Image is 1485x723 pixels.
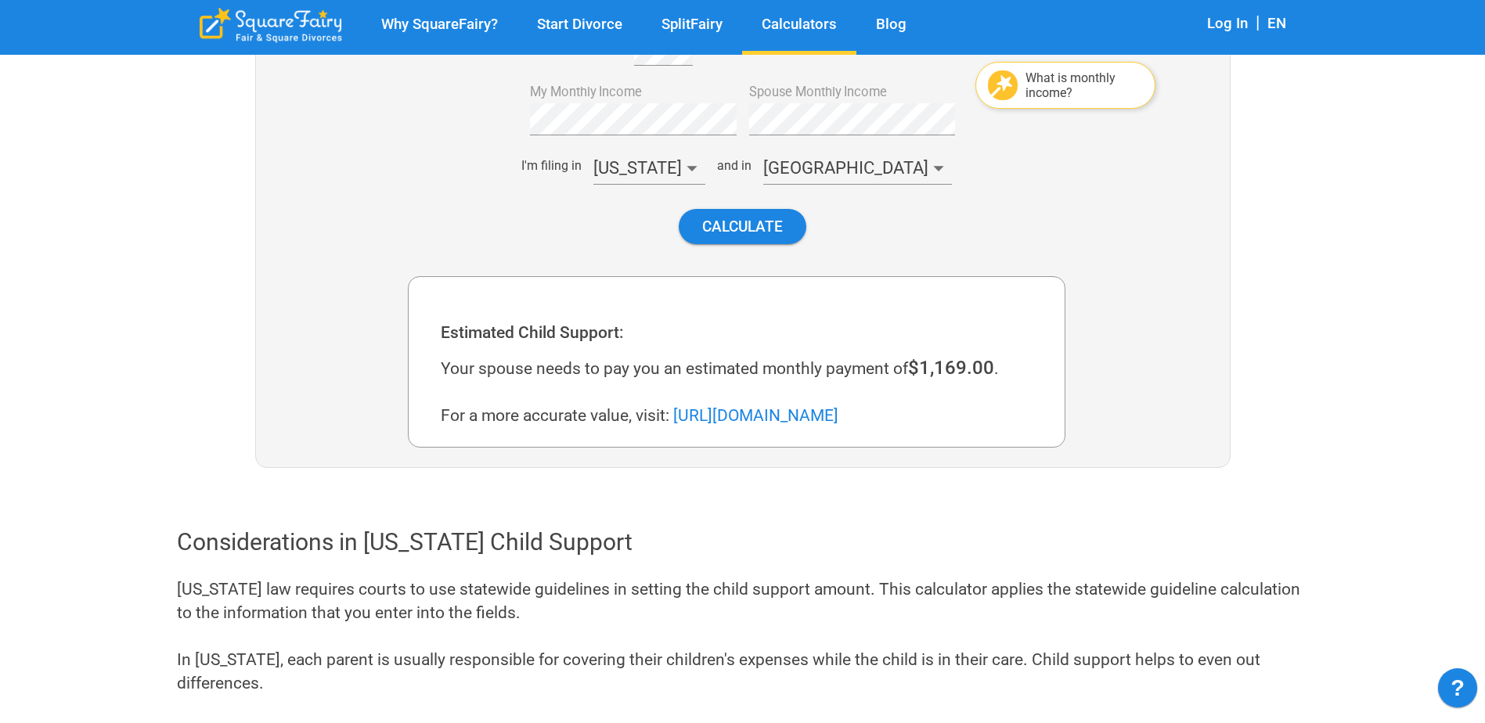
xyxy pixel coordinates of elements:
div: What is monthly income? [1025,70,1143,100]
a: SplitFairy [642,16,742,34]
div: SquareFairy Logo [200,8,342,43]
a: Start Divorce [517,16,642,34]
a: [URL][DOMAIN_NAME] [673,406,838,425]
a: Calculators [742,16,856,34]
div: [GEOGRAPHIC_DATA] [763,153,952,185]
label: My Monthly Income [530,83,642,102]
a: Log In [1207,15,1248,32]
div: Considerations in [US_STATE] Child Support [177,527,1309,558]
span: $1,169.00 [908,357,994,379]
div: EN [1267,14,1286,35]
div: I'm filing in [521,158,582,173]
iframe: JSD widget [1430,660,1485,723]
div: [US_STATE] [593,153,705,185]
a: Blog [856,16,926,34]
button: Calculate [679,209,806,244]
span: | [1248,13,1267,32]
div: Your spouse needs to pay you an estimated monthly payment of . For a more accurate value, visit: [441,356,1045,427]
div: and in [717,158,752,173]
div: Estimated Child Support: [441,321,1045,344]
a: Why SquareFairy? [362,16,517,34]
label: Spouse Monthly Income [749,83,887,102]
